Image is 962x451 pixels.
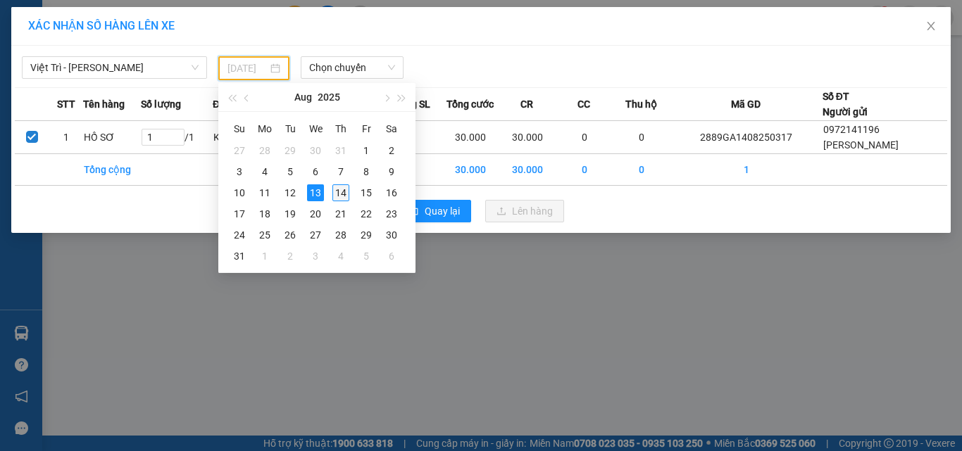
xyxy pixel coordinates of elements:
[354,140,379,161] td: 2025-08-01
[227,140,252,161] td: 2025-07-27
[28,19,175,32] span: XÁC NHẬN SỐ HÀNG LÊN XE
[556,121,613,154] td: 0
[256,163,273,180] div: 4
[307,142,324,159] div: 30
[383,227,400,243] div: 30
[358,163,375,180] div: 8
[252,246,277,267] td: 2025-09-01
[379,224,404,246] td: 2025-08-30
[383,142,400,159] div: 2
[307,248,324,265] div: 3
[425,203,460,219] span: Quay lại
[379,161,404,182] td: 2025-08-09
[282,184,299,201] div: 12
[141,121,213,154] td: / 1
[227,224,252,246] td: 2025-08-24
[303,224,328,246] td: 2025-08-27
[823,139,899,151] span: [PERSON_NAME]
[303,246,328,267] td: 2025-09-03
[332,163,349,180] div: 7
[252,161,277,182] td: 2025-08-04
[577,96,590,112] span: CC
[823,89,868,120] div: Số ĐT Người gửi
[499,121,556,154] td: 30.000
[277,246,303,267] td: 2025-09-02
[277,203,303,224] td: 2025-08-19
[227,117,252,140] th: Su
[332,184,349,201] div: 14
[256,142,273,159] div: 28
[328,224,354,246] td: 2025-08-28
[294,83,312,111] button: Aug
[30,57,199,78] span: Việt Trì - Mạc Thái Tổ
[354,224,379,246] td: 2025-08-29
[231,142,248,159] div: 27
[277,224,303,246] td: 2025-08-26
[383,184,400,201] div: 16
[227,203,252,224] td: 2025-08-17
[277,140,303,161] td: 2025-07-29
[328,203,354,224] td: 2025-08-21
[83,121,140,154] td: HỒ SƠ
[442,121,499,154] td: 30.000
[318,83,340,111] button: 2025
[252,117,277,140] th: Mo
[231,205,248,222] div: 17
[303,203,328,224] td: 2025-08-20
[332,248,349,265] div: 4
[256,205,273,222] div: 18
[303,182,328,203] td: 2025-08-13
[446,96,494,112] span: Tổng cước
[256,248,273,265] div: 1
[252,224,277,246] td: 2025-08-25
[383,205,400,222] div: 23
[613,121,670,154] td: 0
[911,7,951,46] button: Close
[328,140,354,161] td: 2025-07-31
[354,161,379,182] td: 2025-08-08
[57,96,75,112] span: STT
[227,246,252,267] td: 2025-08-31
[383,248,400,265] div: 6
[307,163,324,180] div: 6
[379,117,404,140] th: Sa
[670,154,823,186] td: 1
[213,121,270,154] td: Khác
[823,124,880,135] span: 0972141196
[379,140,404,161] td: 2025-08-02
[379,246,404,267] td: 2025-09-06
[213,96,232,112] span: ĐVT
[354,203,379,224] td: 2025-08-22
[613,154,670,186] td: 0
[625,96,657,112] span: Thu hộ
[256,184,273,201] div: 11
[556,154,613,186] td: 0
[282,142,299,159] div: 29
[307,205,324,222] div: 20
[383,163,400,180] div: 9
[485,200,564,222] button: uploadLên hàng
[379,182,404,203] td: 2025-08-16
[277,161,303,182] td: 2025-08-05
[231,227,248,243] div: 24
[354,182,379,203] td: 2025-08-15
[379,203,404,224] td: 2025-08-23
[231,248,248,265] div: 31
[332,227,349,243] div: 28
[354,117,379,140] th: Fr
[83,96,125,112] span: Tên hàng
[358,248,375,265] div: 5
[227,161,252,182] td: 2025-08-03
[358,205,375,222] div: 22
[252,203,277,224] td: 2025-08-18
[277,117,303,140] th: Tu
[332,142,349,159] div: 31
[354,246,379,267] td: 2025-09-05
[227,61,267,76] input: 13/08/2025
[328,182,354,203] td: 2025-08-14
[49,121,84,154] td: 1
[499,154,556,186] td: 30.000
[282,227,299,243] div: 26
[256,227,273,243] div: 25
[332,205,349,222] div: 21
